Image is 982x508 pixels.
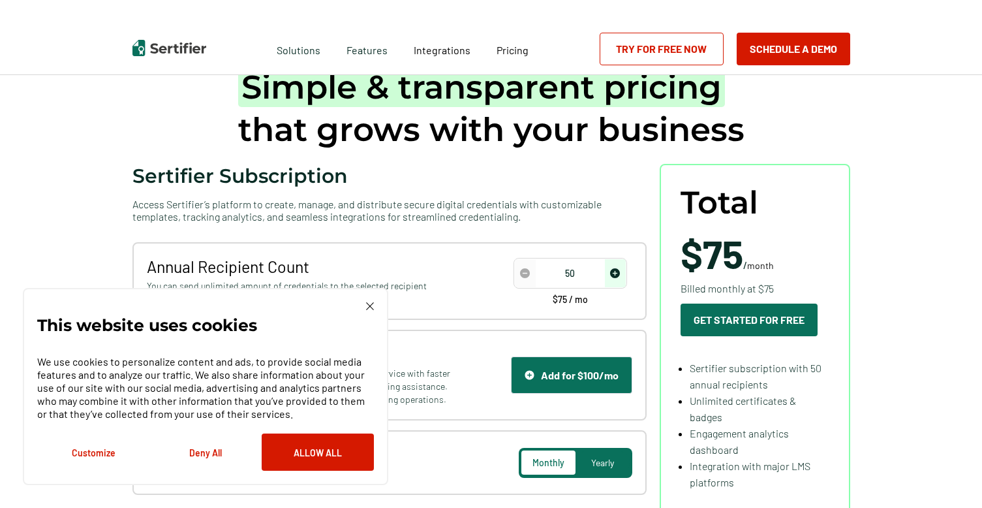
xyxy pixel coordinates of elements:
span: $75 [681,230,743,277]
span: Unlimited certificates & badges [690,394,796,423]
button: Schedule a Demo [737,33,850,65]
span: / [681,234,774,273]
a: Pricing [497,40,529,57]
p: This website uses cookies [37,319,257,332]
span: Integrations [414,44,470,56]
span: Engagement analytics dashboard [690,427,789,456]
span: $75 / mo [553,295,588,304]
a: Integrations [414,40,470,57]
span: You can send unlimited amount of credentials to the selected recipient amount. You can always inc... [147,279,454,306]
span: Monthly [532,457,564,468]
span: month [747,260,774,271]
span: decrease number [515,259,536,287]
img: Decrease Icon [520,268,530,278]
img: Increase Icon [610,268,620,278]
button: Deny All [149,434,262,471]
span: Annual Recipient Count [147,257,454,276]
a: Try for Free Now [600,33,724,65]
span: Sertifier Subscription [132,164,348,188]
span: increase number [605,259,626,287]
span: Pricing [497,44,529,56]
button: Support IconAdd for $100/mo [511,357,632,394]
span: Simple & transparent pricing [238,67,725,107]
button: Allow All [262,434,374,471]
iframe: Chat Widget [917,445,982,508]
img: Support Icon [525,370,534,380]
span: Sertifier subscription with 50 annual recipients [690,362,821,390]
div: Add for $100/mo [525,369,619,381]
button: Customize [37,434,149,471]
img: Cookie Popup Close [366,302,374,310]
span: Billed monthly at $75 [681,280,774,296]
p: We use cookies to personalize content and ads, to provide social media features and to analyze ou... [37,355,374,421]
span: Solutions [277,40,320,57]
span: Features [346,40,388,57]
span: Yearly [591,457,614,468]
button: Get Started For Free [681,304,818,336]
span: Access Sertifier’s platform to create, manage, and distribute secure digital credentials with cus... [132,198,647,223]
h1: that grows with your business [238,66,744,151]
span: Integration with major LMS platforms [690,460,810,488]
img: Sertifier | Digital Credentialing Platform [132,40,206,56]
span: Total [681,185,758,221]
